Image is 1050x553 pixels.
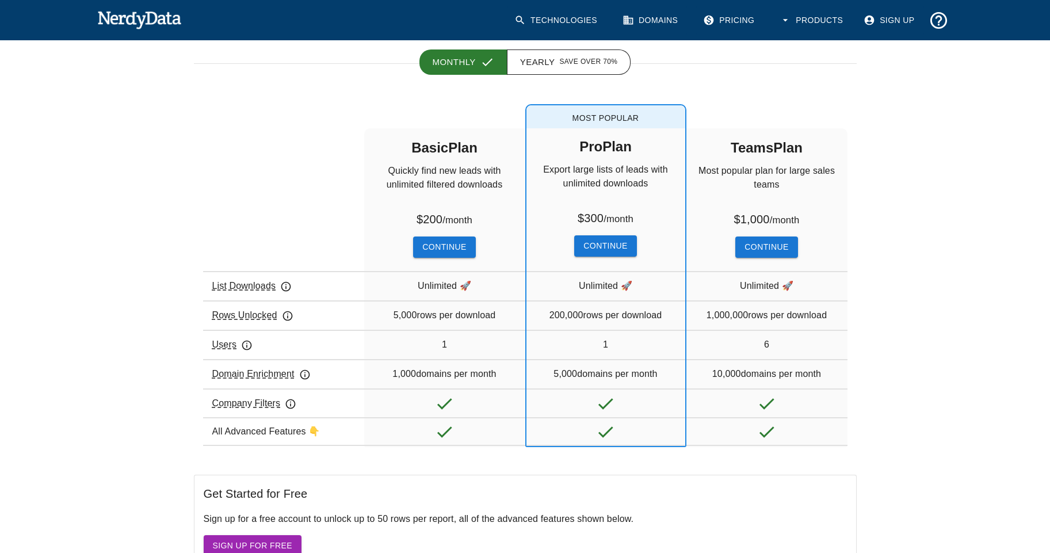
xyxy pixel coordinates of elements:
[364,359,525,388] div: 1,000 domains per month
[734,210,800,227] h6: $ 1,000
[604,213,633,224] small: / month
[364,164,525,210] p: Quickly find new leads with unlimited filtered downloads
[770,215,800,226] small: / month
[526,359,685,388] div: 5,000 domains per month
[212,396,297,410] p: Company Filters
[686,359,847,388] div: 10,000 domains per month
[364,300,525,329] div: 5,000 rows per download
[686,300,847,329] div: 1,000,000 rows per download
[411,129,478,164] h5: Basic Plan
[413,237,475,258] button: Continue
[417,210,472,227] h6: $ 200
[204,485,847,503] h6: Get Started for Free
[212,367,311,381] p: Domain Enrichment
[204,512,847,526] p: Sign up for a free account to unlock up to 50 rows per report, all of the advanced features shown...
[526,105,685,128] span: Most Popular
[616,6,687,35] a: Domains
[696,6,763,35] a: Pricing
[212,338,253,352] p: Users
[97,8,182,31] img: NerdyData.com
[578,209,633,226] h6: $ 300
[526,330,685,359] div: 1
[686,330,847,359] div: 6
[203,417,364,446] div: All Advanced Features 👇
[574,235,636,257] button: Continue
[364,271,525,300] div: Unlimited 🚀
[924,6,953,35] button: Support and Documentation
[526,271,685,300] div: Unlimited 🚀
[212,279,292,293] p: List Downloads
[559,56,617,68] span: Save over 70%
[419,49,507,75] button: Monthly
[442,215,472,226] small: / month
[686,271,847,300] div: Unlimited 🚀
[526,300,685,329] div: 200,000 rows per download
[507,49,631,75] button: Yearly Save over 70%
[686,164,847,210] p: Most popular plan for large sales teams
[857,6,923,35] a: Sign Up
[773,6,852,35] button: Products
[735,237,797,258] button: Continue
[364,330,525,359] div: 1
[526,163,685,209] p: Export large lists of leads with unlimited downloads
[212,308,293,322] p: Rows Unlocked
[731,129,803,164] h5: Teams Plan
[507,6,606,35] a: Technologies
[579,128,632,163] h5: Pro Plan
